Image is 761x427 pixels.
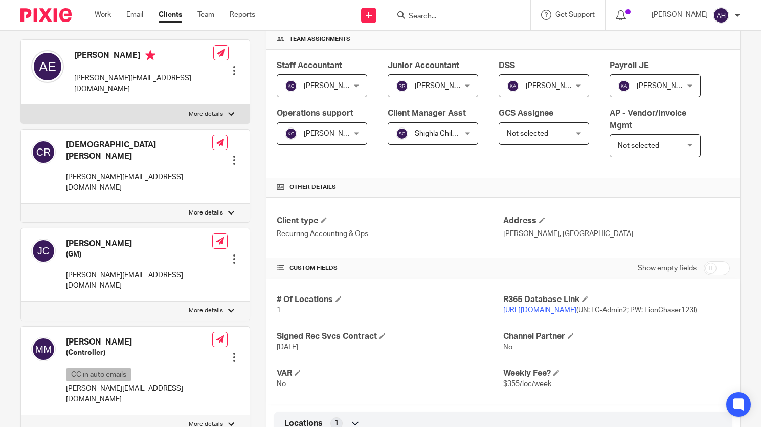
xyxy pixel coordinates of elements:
[304,82,360,90] span: [PERSON_NAME]
[66,348,212,358] h5: (Controller)
[66,239,212,249] h4: [PERSON_NAME]
[289,183,336,191] span: Other details
[31,337,56,361] img: svg%3E
[503,294,730,305] h4: R365 Database Link
[74,50,213,63] h4: [PERSON_NAME]
[408,12,500,22] input: Search
[289,35,350,44] span: Team assignments
[95,10,111,20] a: Work
[66,172,212,193] p: [PERSON_NAME][EMAIL_ADDRESS][DOMAIN_NAME]
[503,229,730,239] p: [PERSON_NAME], [GEOGRAPHIC_DATA]
[638,263,697,273] label: Show empty fields
[66,383,212,404] p: [PERSON_NAME][EMAIL_ADDRESS][DOMAIN_NAME]
[277,216,503,226] h4: Client type
[503,307,697,314] span: (UN: LC-Admin2; PW: LionChaser123!)
[555,11,595,18] span: Get Support
[503,380,551,388] span: $355/loc/week
[499,109,553,117] span: GCS Assignee
[618,142,659,150] span: Not selected
[277,380,286,388] span: No
[507,80,519,92] img: svg%3E
[610,61,649,70] span: Payroll JE
[145,50,155,60] i: Primary
[507,130,548,137] span: Not selected
[503,344,512,351] span: No
[713,7,729,24] img: svg%3E
[277,229,503,239] p: Recurring Accounting & Ops
[189,307,223,315] p: More details
[31,239,56,263] img: svg%3E
[503,368,730,379] h4: Weekly Fee?
[66,140,212,162] h4: [DEMOGRAPHIC_DATA][PERSON_NAME]
[159,10,182,20] a: Clients
[618,80,630,92] img: svg%3E
[396,127,408,140] img: svg%3E
[285,80,297,92] img: svg%3E
[277,307,281,314] span: 1
[277,368,503,379] h4: VAR
[285,127,297,140] img: svg%3E
[189,110,223,118] p: More details
[277,109,353,117] span: Operations support
[230,10,255,20] a: Reports
[66,249,212,260] h5: (GM)
[66,270,212,291] p: [PERSON_NAME][EMAIL_ADDRESS][DOMAIN_NAME]
[277,344,298,351] span: [DATE]
[31,140,56,164] img: svg%3E
[20,8,72,22] img: Pixie
[189,209,223,217] p: More details
[388,61,459,70] span: Junior Accountant
[499,61,515,70] span: DSS
[388,109,466,117] span: Client Manager Asst
[66,337,212,348] h4: [PERSON_NAME]
[277,264,503,272] h4: CUSTOM FIELDS
[277,61,342,70] span: Staff Accountant
[31,50,64,83] img: svg%3E
[74,73,213,94] p: [PERSON_NAME][EMAIL_ADDRESS][DOMAIN_NAME]
[126,10,143,20] a: Email
[304,130,360,137] span: [PERSON_NAME]
[197,10,214,20] a: Team
[396,80,408,92] img: svg%3E
[652,10,708,20] p: [PERSON_NAME]
[610,109,686,129] span: AP - Vendor/Invoice Mgmt
[415,130,466,137] span: Shighla Childers
[277,294,503,305] h4: # Of Locations
[503,331,730,342] h4: Channel Partner
[503,307,576,314] a: [URL][DOMAIN_NAME]
[526,82,582,90] span: [PERSON_NAME]
[503,216,730,226] h4: Address
[415,82,471,90] span: [PERSON_NAME]
[637,82,693,90] span: [PERSON_NAME]
[66,368,131,381] p: CC in auto emails
[277,331,503,342] h4: Signed Rec Svcs Contract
